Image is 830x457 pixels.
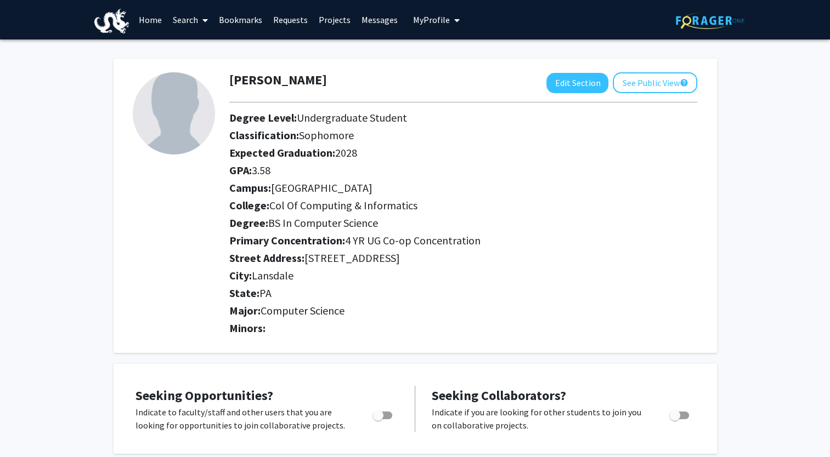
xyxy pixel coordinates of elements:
h2: Classification: [229,129,697,142]
h2: Degree Level: [229,111,697,124]
h2: Campus: [229,181,697,195]
a: Projects [313,1,356,39]
h2: Major: [229,304,697,317]
button: See Public View [613,72,697,93]
span: Seeking Collaborators? [432,387,566,404]
h2: GPA: [229,164,697,177]
span: Lansdale [252,269,293,282]
h2: Minors: [229,322,697,335]
span: My Profile [413,14,450,25]
h2: State: [229,287,697,300]
span: 4 YR UG Co-op Concentration [345,233,481,247]
h2: Expected Graduation: [229,146,697,159]
span: 3.58 [252,163,270,177]
img: Profile Picture [133,72,215,155]
h2: Degree: [229,216,697,230]
div: Toggle [368,405,398,422]
a: Messages [356,1,403,39]
span: Sophomore [299,128,354,142]
a: Home [133,1,167,39]
span: BS In Computer Science [268,216,378,230]
h2: Street Address: [229,252,697,265]
a: Requests [268,1,313,39]
span: Computer Science [261,304,345,317]
iframe: Chat [8,408,47,449]
mat-icon: help [679,76,688,89]
span: Seeking Opportunities? [135,387,273,404]
span: 2028 [335,146,357,159]
span: [GEOGRAPHIC_DATA] [271,181,372,195]
h2: College: [229,199,697,212]
p: Indicate to faculty/staff and other users that you are looking for opportunities to join collabor... [135,405,352,432]
span: Undergraduate Student [297,111,407,124]
span: Col Of Computing & Informatics [269,198,417,212]
button: Edit Section [546,73,608,93]
a: Search [167,1,213,39]
a: Bookmarks [213,1,268,39]
h2: Primary Concentration: [229,234,697,247]
div: Toggle [665,405,695,422]
h1: [PERSON_NAME] [229,72,327,88]
img: Drexel University Logo [94,9,129,33]
span: [STREET_ADDRESS] [304,251,400,265]
p: Indicate if you are looking for other students to join you on collaborative projects. [432,405,648,432]
h2: City: [229,269,697,282]
img: ForagerOne Logo [676,12,744,29]
span: PA [259,286,272,300]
